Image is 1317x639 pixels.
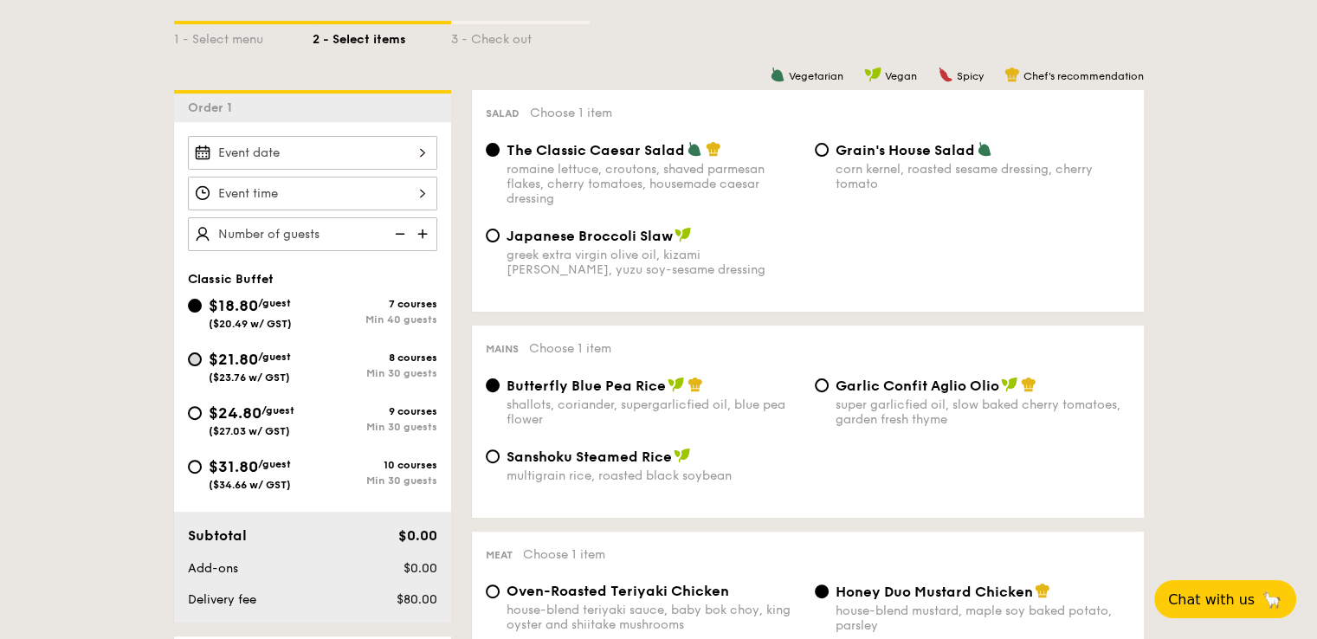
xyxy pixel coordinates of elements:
[486,343,519,355] span: Mains
[836,603,1130,633] div: house-blend mustard, maple soy baked potato, parsley
[188,299,202,313] input: $18.80/guest($20.49 w/ GST)7 coursesMin 40 guests
[507,378,666,394] span: Butterfly Blue Pea Rice
[209,371,290,384] span: ($23.76 w/ GST)
[1004,67,1020,82] img: icon-chef-hat.a58ddaea.svg
[313,474,437,487] div: Min 30 guests
[507,583,729,599] span: Oven-Roasted Teriyaki Chicken
[209,457,258,476] span: $31.80
[486,449,500,463] input: Sanshoku Steamed Ricemultigrain rice, roasted black soybean
[188,460,202,474] input: $31.80/guest($34.66 w/ GST)10 coursesMin 30 guests
[188,561,238,576] span: Add-ons
[486,584,500,598] input: Oven-Roasted Teriyaki Chickenhouse-blend teriyaki sauce, baby bok choy, king oyster and shiitake ...
[188,272,274,287] span: Classic Buffet
[313,421,437,433] div: Min 30 guests
[411,217,437,250] img: icon-add.58712e84.svg
[523,547,605,562] span: Choose 1 item
[486,378,500,392] input: Butterfly Blue Pea Riceshallots, coriander, supergarlicfied oil, blue pea flower
[188,217,437,251] input: Number of guests
[507,468,801,483] div: multigrain rice, roasted black soybean
[486,549,513,561] span: Meat
[188,177,437,210] input: Event time
[529,341,611,356] span: Choose 1 item
[789,70,843,82] span: Vegetarian
[938,67,953,82] img: icon-spicy.37a8142b.svg
[261,404,294,416] span: /guest
[815,143,829,157] input: Grain's House Saladcorn kernel, roasted sesame dressing, cherry tomato
[258,458,291,470] span: /guest
[313,298,437,310] div: 7 courses
[674,448,691,463] img: icon-vegan.f8ff3823.svg
[451,24,590,48] div: 3 - Check out
[530,106,612,120] span: Choose 1 item
[188,136,437,170] input: Event date
[313,459,437,471] div: 10 courses
[507,142,685,158] span: The Classic Caesar Salad
[209,425,290,437] span: ($27.03 w/ GST)
[977,141,992,157] img: icon-vegetarian.fe4039eb.svg
[209,403,261,423] span: $24.80
[668,377,685,392] img: icon-vegan.f8ff3823.svg
[836,378,999,394] span: Garlic Confit Aglio Olio
[209,296,258,315] span: $18.80
[385,217,411,250] img: icon-reduce.1d2dbef1.svg
[486,107,520,119] span: Salad
[1001,377,1018,392] img: icon-vegan.f8ff3823.svg
[836,397,1130,427] div: super garlicfied oil, slow baked cherry tomatoes, garden fresh thyme
[313,313,437,326] div: Min 40 guests
[706,141,721,157] img: icon-chef-hat.a58ddaea.svg
[675,227,692,242] img: icon-vegan.f8ff3823.svg
[313,24,451,48] div: 2 - Select items
[486,229,500,242] input: Japanese Broccoli Slawgreek extra virgin olive oil, kizami [PERSON_NAME], yuzu soy-sesame dressing
[836,584,1033,600] span: Honey Duo Mustard Chicken
[836,142,975,158] span: Grain's House Salad
[507,228,673,244] span: Japanese Broccoli Slaw
[313,352,437,364] div: 8 courses
[1168,591,1255,608] span: Chat with us
[836,162,1130,191] div: corn kernel, roasted sesame dressing, cherry tomato
[1023,70,1144,82] span: Chef's recommendation
[174,24,313,48] div: 1 - Select menu
[1021,377,1036,392] img: icon-chef-hat.a58ddaea.svg
[313,367,437,379] div: Min 30 guests
[209,318,292,330] span: ($20.49 w/ GST)
[1262,590,1282,610] span: 🦙
[957,70,984,82] span: Spicy
[815,584,829,598] input: Honey Duo Mustard Chickenhouse-blend mustard, maple soy baked potato, parsley
[258,297,291,309] span: /guest
[815,378,829,392] input: Garlic Confit Aglio Oliosuper garlicfied oil, slow baked cherry tomatoes, garden fresh thyme
[313,405,437,417] div: 9 courses
[209,479,291,491] span: ($34.66 w/ GST)
[507,449,672,465] span: Sanshoku Steamed Rice
[188,527,247,544] span: Subtotal
[397,527,436,544] span: $0.00
[864,67,881,82] img: icon-vegan.f8ff3823.svg
[507,397,801,427] div: shallots, coriander, supergarlicfied oil, blue pea flower
[1154,580,1296,618] button: Chat with us🦙
[396,592,436,607] span: $80.00
[507,162,801,206] div: romaine lettuce, croutons, shaved parmesan flakes, cherry tomatoes, housemade caesar dressing
[258,351,291,363] span: /guest
[188,406,202,420] input: $24.80/guest($27.03 w/ GST)9 coursesMin 30 guests
[403,561,436,576] span: $0.00
[188,592,256,607] span: Delivery fee
[209,350,258,369] span: $21.80
[188,100,239,115] span: Order 1
[885,70,917,82] span: Vegan
[688,377,703,392] img: icon-chef-hat.a58ddaea.svg
[687,141,702,157] img: icon-vegetarian.fe4039eb.svg
[188,352,202,366] input: $21.80/guest($23.76 w/ GST)8 coursesMin 30 guests
[486,143,500,157] input: The Classic Caesar Saladromaine lettuce, croutons, shaved parmesan flakes, cherry tomatoes, house...
[507,603,801,632] div: house-blend teriyaki sauce, baby bok choy, king oyster and shiitake mushrooms
[1035,583,1050,598] img: icon-chef-hat.a58ddaea.svg
[770,67,785,82] img: icon-vegetarian.fe4039eb.svg
[507,248,801,277] div: greek extra virgin olive oil, kizami [PERSON_NAME], yuzu soy-sesame dressing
